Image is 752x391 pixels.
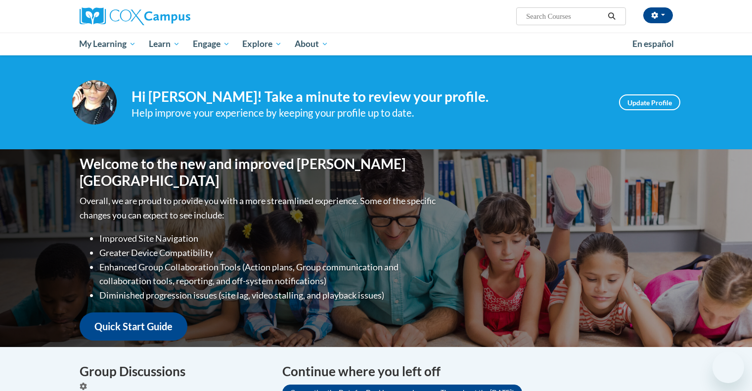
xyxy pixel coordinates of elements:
[142,33,186,55] a: Learn
[80,194,438,222] p: Overall, we are proud to provide you with a more streamlined experience. Some of the specific cha...
[99,288,438,303] li: Diminished progression issues (site lag, video stalling, and playback issues)
[295,38,328,50] span: About
[186,33,236,55] a: Engage
[282,362,673,381] h4: Continue where you left off
[132,88,604,105] h4: Hi [PERSON_NAME]! Take a minute to review your profile.
[80,362,267,381] h4: Group Discussions
[72,80,117,125] img: Profile Image
[80,312,187,341] a: Quick Start Guide
[626,34,680,54] a: En español
[73,33,143,55] a: My Learning
[525,10,604,22] input: Search Courses
[99,231,438,246] li: Improved Site Navigation
[193,38,230,50] span: Engage
[80,156,438,189] h1: Welcome to the new and improved [PERSON_NAME][GEOGRAPHIC_DATA]
[607,13,616,20] i: 
[236,33,288,55] a: Explore
[80,7,190,25] img: Cox Campus
[643,7,673,23] button: Account Settings
[288,33,335,55] a: About
[99,260,438,289] li: Enhanced Group Collaboration Tools (Action plans, Group communication and collaboration tools, re...
[604,10,619,22] button: Search
[712,351,744,383] iframe: Button to launch messaging window
[619,94,680,110] a: Update Profile
[79,38,136,50] span: My Learning
[65,33,688,55] div: Main menu
[149,38,180,50] span: Learn
[632,39,674,49] span: En español
[132,105,604,121] div: Help improve your experience by keeping your profile up to date.
[99,246,438,260] li: Greater Device Compatibility
[242,38,282,50] span: Explore
[80,7,267,25] a: Cox Campus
